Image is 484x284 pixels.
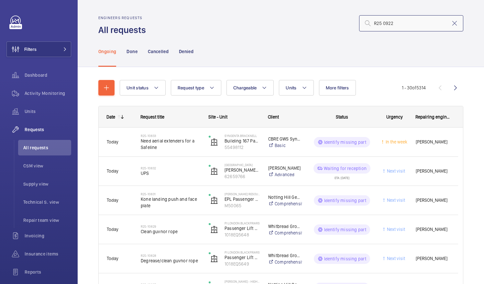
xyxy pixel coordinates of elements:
span: [PERSON_NAME] [416,255,450,262]
span: Next visit [386,198,405,203]
p: Building 167 Passenger Lift (3FLR) [225,138,260,144]
img: elevator.svg [210,255,218,263]
span: Units [286,85,296,90]
span: Request type [178,85,204,90]
p: Passenger Lift 3 Single Passenger Reception [225,254,260,261]
span: Client [268,114,279,119]
h2: R25-10833 [141,134,200,138]
p: Whitbread Group PLC [268,252,302,259]
p: PI London Blackfriars [225,221,260,225]
h2: R25-10828 [141,254,200,257]
div: Date [106,114,115,119]
a: Comprehensive [268,259,302,265]
h2: R25-10832 [141,166,200,170]
button: Request type [171,80,221,96]
span: Today [107,168,118,174]
p: [PERSON_NAME] Resource Centre [225,192,260,196]
span: Need aerial extenders for a Safeline [141,138,200,151]
p: [PERSON_NAME] - High Risk Building [225,279,260,283]
span: Status [336,114,348,119]
span: Insurance items [25,251,71,257]
button: Filters [6,41,71,57]
p: Ongoing [98,48,116,55]
span: In the week [384,139,407,144]
p: Denied [179,48,193,55]
span: [PERSON_NAME] [416,138,450,146]
span: Invoicing [25,233,71,239]
span: Repairing engineer [415,114,450,119]
p: EPL Passenger Lift [225,196,260,202]
p: Waiting for reception [324,165,367,172]
p: [PERSON_NAME] [268,165,302,171]
span: Supply view [23,181,71,187]
p: CBRE GWS Syngenta Bracknell [268,136,302,142]
p: Identify missing part [324,226,367,233]
span: Clean guvnor rope [141,228,200,235]
span: Next visit [386,168,405,174]
span: Next visit [386,256,405,261]
img: elevator.svg [210,138,218,146]
span: Filters [24,46,37,52]
span: Today [107,227,118,232]
button: Units [279,80,313,96]
img: elevator.svg [210,226,218,233]
p: Whitbread Group PLC [268,223,302,230]
p: PI London Blackfriars [225,250,260,254]
span: [PERSON_NAME] [416,167,450,175]
p: 62659766 [225,173,260,180]
span: Requests [25,126,71,133]
span: More filters [326,85,349,90]
a: Comprehensive [268,200,302,207]
a: Advanced [268,171,302,178]
img: elevator.svg [210,197,218,204]
p: Passenger Lift 2 Left hand [225,225,260,232]
span: Repair team view [23,217,71,223]
span: [PERSON_NAME] [416,197,450,204]
span: [PERSON_NAME] [416,226,450,233]
p: Done [126,48,137,55]
p: Identify missing part [324,139,367,145]
span: Unit status [126,85,148,90]
span: Chargeable [233,85,257,90]
span: Technical S. view [23,199,71,205]
span: of [412,85,416,90]
span: Reports [25,269,71,275]
h2: Engineers requests [98,16,150,20]
span: Request title [140,114,164,119]
span: UPS [141,170,200,176]
p: Cancelled [148,48,169,55]
button: Unit status [120,80,166,96]
img: elevator.svg [210,167,218,175]
span: Units [25,108,71,115]
p: Syngenta Bracknell [225,134,260,138]
span: Urgency [386,114,403,119]
p: Identify missing part [324,256,367,262]
input: Search by request number or quote number [359,15,463,31]
span: Today [107,256,118,261]
p: [PERSON_NAME] Lift [225,167,260,173]
span: Next visit [386,227,405,232]
button: Chargeable [226,80,274,96]
h1: All requests [98,24,150,36]
p: [GEOGRAPHIC_DATA] [225,163,260,167]
p: Identify missing part [324,197,367,204]
p: 1018EQ5649 [225,261,260,267]
p: Notting Hill Genesis [268,194,302,200]
span: Kone landing push and face plate [141,196,200,209]
span: Activity Monitoring [25,90,71,97]
a: Comprehensive [268,230,302,236]
button: More filters [319,80,356,96]
span: All requests [23,144,71,151]
p: 1018EQ5648 [225,232,260,238]
span: Dashboard [25,72,71,78]
div: ETA: [DATE] [335,174,349,179]
span: Today [107,198,118,203]
a: Basic [268,142,302,149]
h2: R25-10831 [141,192,200,196]
span: 1 - 30 5314 [402,85,426,90]
p: M50065 [225,202,260,209]
span: Degrease/clean guvnor rope [141,257,200,264]
span: CSM view [23,163,71,169]
p: 55498112 [225,144,260,151]
h2: R25-10829 [141,224,200,228]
